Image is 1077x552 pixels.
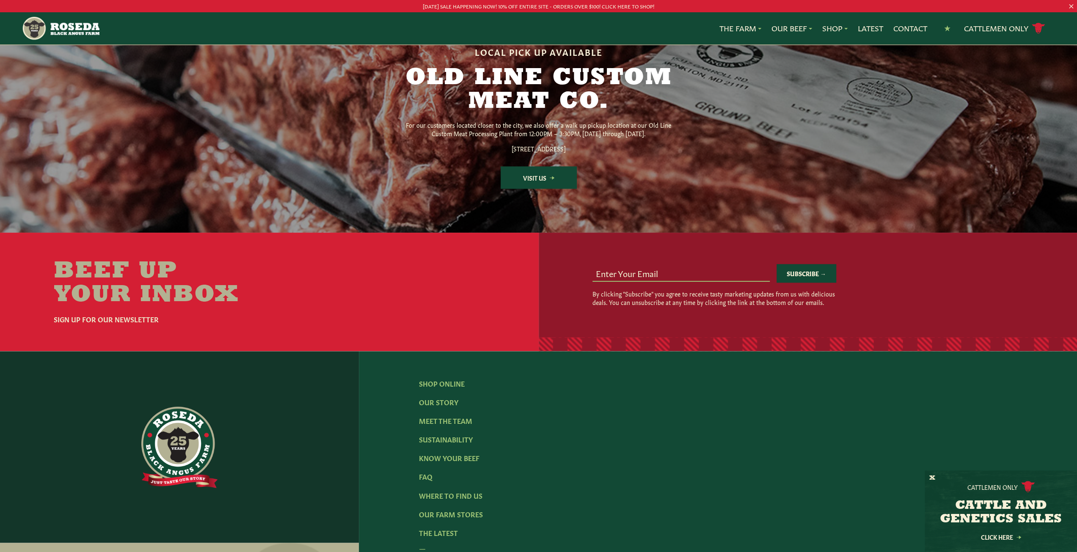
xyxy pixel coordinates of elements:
input: Enter Your Email [592,265,770,281]
h6: Local Pick Up Available [376,47,701,56]
p: [DATE] SALE HAPPENING NOW! 10% OFF ENTIRE SITE - ORDERS OVER $100! CLICK HERE TO SHOP! [54,2,1023,11]
h2: Beef Up Your Inbox [54,260,270,307]
a: Know Your Beef [419,453,479,462]
h6: Sign Up For Our Newsletter [54,314,270,324]
a: Our Farm Stores [419,509,483,518]
a: Where To Find Us [419,490,482,500]
h2: Old Line Custom Meat Co. [376,66,701,114]
a: Sustainability [419,434,473,444]
a: Cattlemen Only [964,21,1045,36]
a: Our Story [419,397,458,406]
button: X [929,474,935,483]
a: Meet The Team [419,416,472,425]
a: Shop Online [419,379,465,388]
a: The Latest [419,527,458,537]
img: https://roseda.com/wp-content/uploads/2021/06/roseda-25-full@2x.png [141,406,218,488]
h3: CATTLE AND GENETICS SALES [935,499,1066,526]
a: Shop [822,23,848,34]
a: Our Beef [771,23,812,34]
a: Click Here [963,534,1039,540]
nav: Main Navigation [22,12,1055,44]
a: Visit Us [501,166,577,189]
p: For our customers located closer to the city, we also offer a walk up pickup location at our Old ... [403,121,674,137]
p: [STREET_ADDRESS] [403,144,674,153]
img: cattle-icon.svg [1021,481,1035,492]
p: Cattlemen Only [967,483,1018,491]
a: FAQ [419,472,432,481]
a: The Farm [719,23,761,34]
img: https://roseda.com/wp-content/uploads/2021/05/roseda-25-header.png [22,16,99,41]
button: Subscribe → [777,264,836,283]
a: Contact [893,23,927,34]
p: By clicking "Subscribe" you agree to receive tasty marketing updates from us with delicious deals... [592,289,836,306]
a: Latest [858,23,883,34]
